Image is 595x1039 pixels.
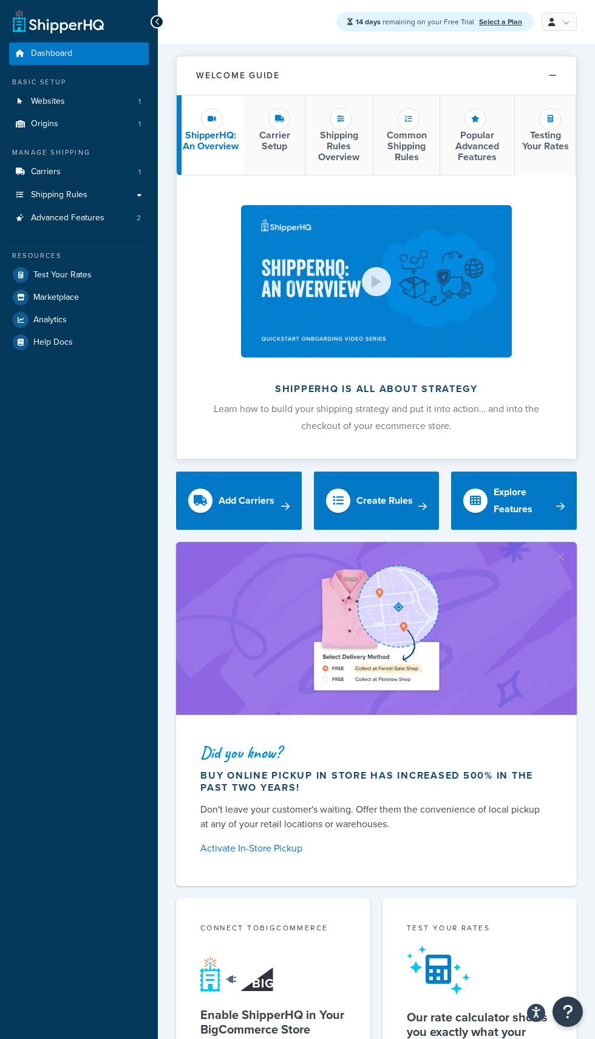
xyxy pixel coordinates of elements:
span: Websites [31,96,65,107]
button: Open Resource Center [552,997,583,1027]
a: Origins1 [9,113,149,135]
img: ad-shirt-map-b0359fc47e01cab431d101c4b569394f6a03f54285957d908178d52f29eb9668.png [285,560,467,697]
div: Basic Setup [9,77,149,87]
span: Dashboard [31,49,72,59]
span: 1 [138,167,141,177]
h3: ShipperHQ: An Overview [182,130,239,151]
span: Shipping Rules [31,190,87,200]
div: Buy online pickup in store has increased 500% in the past two years! [200,770,548,794]
a: Carriers1 [9,161,149,183]
button: Welcome Guide [177,56,576,95]
h3: Carrier Setup [249,130,300,151]
a: Marketplace [9,286,149,308]
h2: ShipperHQ is all about strategy [209,384,544,394]
div: Add Carriers [219,492,274,509]
a: Add Carriers [176,472,302,530]
div: Manage Shipping [9,147,149,158]
a: Create Rules [314,472,440,530]
a: Analytics [9,309,149,331]
a: Advanced Features2 [9,207,149,229]
span: Learn how to build your shipping strategy and put it into action… and into the checkout of your e... [214,402,539,433]
a: Select a Plan [479,16,522,27]
a: Explore Features [451,472,577,530]
h3: Popular Advanced Features [445,130,509,162]
span: Analytics [33,315,67,325]
div: Resources [9,251,149,261]
h3: Shipping Rules Overview [310,130,368,162]
span: Test Your Rates [33,270,92,280]
h5: Enable ShipperHQ in Your BigCommerce Store [200,1007,346,1037]
span: remaining on your Free Trial [356,16,476,27]
div: Did you know? [200,744,548,761]
a: Dashboard [9,42,149,65]
a: Websites1 [9,90,149,113]
span: Help Docs [33,337,73,348]
div: Explore Features [494,484,556,518]
li: Websites [9,90,149,113]
span: 2 [137,213,141,223]
div: Test your rates [407,922,552,936]
a: Shipping Rules [9,184,149,206]
strong: 14 days [356,16,381,27]
span: Marketplace [33,293,79,303]
span: Origins [31,119,58,129]
img: connect-shq-bc-71769feb.svg [200,956,276,992]
img: ShipperHQ is all about strategy [241,205,512,357]
h3: Testing Your Rates [520,130,571,151]
span: 1 [138,96,141,107]
div: Don't leave your customer's waiting. Offer them the convenience of local pickup at any of your re... [200,802,548,831]
div: Create Rules [356,492,413,509]
span: Advanced Features [31,213,104,223]
li: Carriers [9,161,149,183]
a: Activate In-Store Pickup [200,840,548,857]
span: 1 [138,119,141,129]
h3: Common Shipping Rules [378,130,435,162]
li: Advanced Features [9,207,149,229]
h2: Welcome Guide [196,71,280,80]
a: Test Your Rates [9,264,149,286]
a: Help Docs [9,331,149,353]
li: Origins [9,113,149,135]
span: Carriers [31,167,61,177]
div: Connect to BigCommerce [200,922,346,936]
